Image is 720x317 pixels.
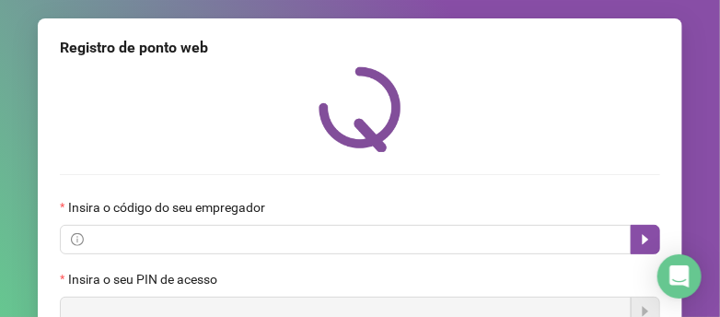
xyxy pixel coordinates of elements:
span: caret-right [638,232,653,247]
label: Insira o seu PIN de acesso [60,269,229,289]
div: Registro de ponto web [60,37,660,59]
img: QRPoint [319,66,401,152]
span: info-circle [71,233,84,246]
label: Insira o código do seu empregador [60,197,277,217]
div: Open Intercom Messenger [657,254,702,299]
